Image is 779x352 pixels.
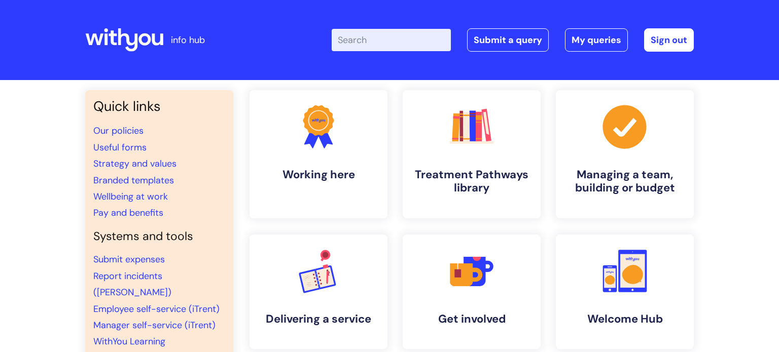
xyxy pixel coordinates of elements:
h4: Systems and tools [93,229,225,244]
input: Search [332,29,451,51]
a: Welcome Hub [556,234,694,349]
a: Our policies [93,125,144,137]
h4: Managing a team, building or budget [564,168,686,195]
p: info hub [171,32,205,48]
h4: Treatment Pathways library [411,168,533,195]
a: Report incidents ([PERSON_NAME]) [93,270,171,298]
a: Working here [250,90,387,218]
a: Employee self-service (iTrent) [93,303,220,315]
a: Get involved [403,234,541,349]
h4: Working here [258,168,379,181]
a: WithYou Learning [93,335,165,347]
h4: Delivering a service [258,312,379,326]
a: Wellbeing at work [93,190,168,203]
a: Sign out [644,28,694,52]
a: Managing a team, building or budget [556,90,694,218]
a: Delivering a service [250,234,387,349]
a: Useful forms [93,141,147,153]
a: Strategy and values [93,158,176,170]
a: Submit expenses [93,253,165,265]
div: | - [332,28,694,52]
h4: Get involved [411,312,533,326]
a: My queries [565,28,628,52]
a: Pay and benefits [93,207,163,219]
a: Treatment Pathways library [403,90,541,218]
a: Branded templates [93,174,174,186]
h4: Welcome Hub [564,312,686,326]
a: Submit a query [467,28,549,52]
h3: Quick links [93,98,225,114]
a: Manager self-service (iTrent) [93,319,216,331]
